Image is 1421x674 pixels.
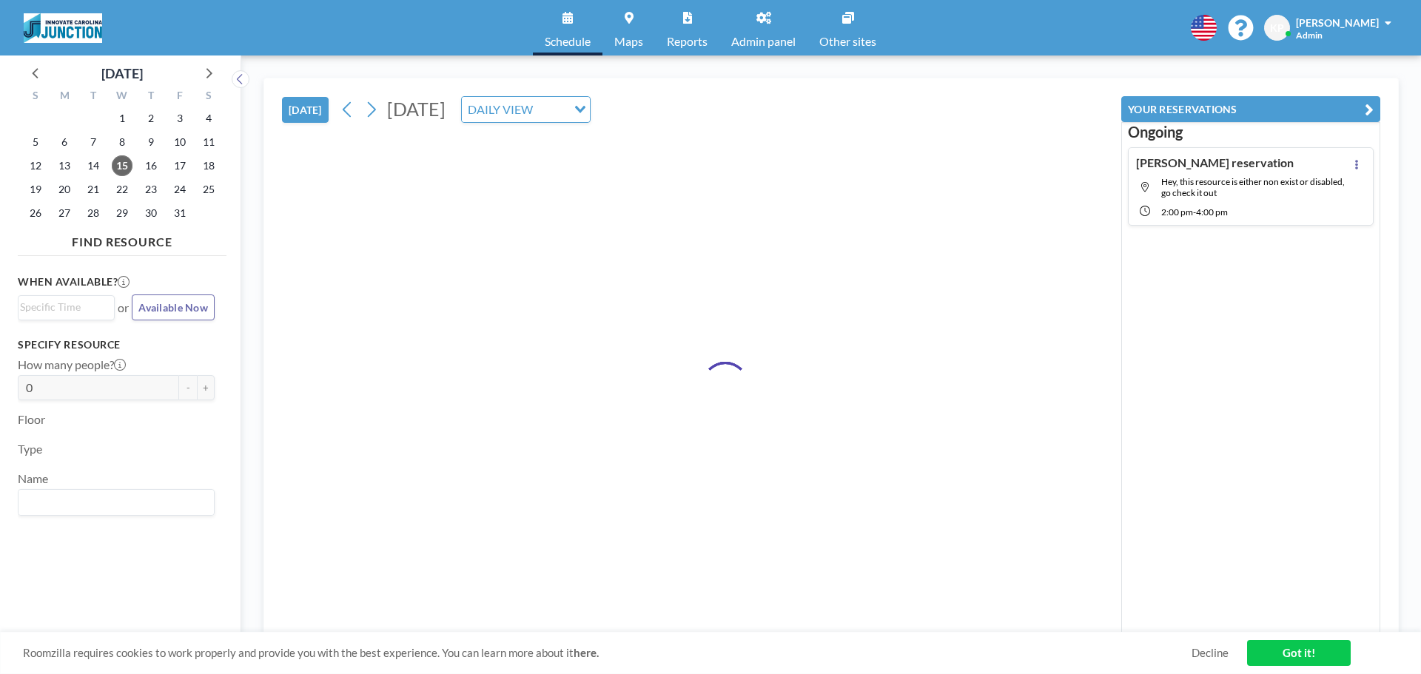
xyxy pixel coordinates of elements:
span: KP [1270,21,1284,35]
span: Schedule [545,36,591,47]
label: Type [18,442,42,456]
span: Other sites [819,36,876,47]
span: Wednesday, October 15, 2025 [112,155,132,176]
span: Wednesday, October 29, 2025 [112,203,132,223]
a: here. [574,646,599,659]
span: Thursday, October 23, 2025 [141,179,161,200]
span: Monday, October 6, 2025 [54,132,75,152]
span: Friday, October 31, 2025 [169,203,190,223]
span: Sunday, October 26, 2025 [25,203,46,223]
div: F [165,87,194,107]
span: [PERSON_NAME] [1296,16,1379,29]
div: S [194,87,223,107]
span: Saturday, October 25, 2025 [198,179,219,200]
span: Saturday, October 4, 2025 [198,108,219,129]
div: T [79,87,108,107]
div: T [136,87,165,107]
input: Search for option [537,100,565,119]
span: Reports [667,36,708,47]
button: [DATE] [282,97,329,123]
span: Tuesday, October 7, 2025 [83,132,104,152]
span: Wednesday, October 8, 2025 [112,132,132,152]
div: Search for option [19,296,114,318]
span: Admin [1296,30,1323,41]
span: Available Now [138,301,208,314]
h3: Specify resource [18,338,215,351]
div: Search for option [462,97,590,122]
h4: FIND RESOURCE [18,229,226,249]
span: DAILY VIEW [465,100,536,119]
span: Thursday, October 2, 2025 [141,108,161,129]
span: Tuesday, October 14, 2025 [83,155,104,176]
span: 4:00 PM [1196,206,1228,218]
span: Monday, October 27, 2025 [54,203,75,223]
span: Friday, October 17, 2025 [169,155,190,176]
span: Saturday, October 18, 2025 [198,155,219,176]
button: + [197,375,215,400]
span: Friday, October 10, 2025 [169,132,190,152]
label: Name [18,471,48,486]
span: Sunday, October 5, 2025 [25,132,46,152]
button: YOUR RESERVATIONS [1121,96,1380,122]
img: organization-logo [24,13,102,43]
span: Sunday, October 19, 2025 [25,179,46,200]
span: 2:00 PM [1161,206,1193,218]
div: S [21,87,50,107]
span: or [118,300,129,315]
h4: [PERSON_NAME] reservation [1136,155,1294,170]
h3: Ongoing [1128,123,1374,141]
span: Roomzilla requires cookies to work properly and provide you with the best experience. You can lea... [23,646,1192,660]
label: How many people? [18,357,126,372]
span: Sunday, October 12, 2025 [25,155,46,176]
span: Saturday, October 11, 2025 [198,132,219,152]
span: - [1193,206,1196,218]
span: Wednesday, October 1, 2025 [112,108,132,129]
button: - [179,375,197,400]
div: [DATE] [101,63,143,84]
button: Available Now [132,294,215,320]
div: Search for option [19,490,214,515]
span: Admin panel [731,36,796,47]
span: Thursday, October 30, 2025 [141,203,161,223]
div: W [108,87,137,107]
span: Maps [614,36,643,47]
a: Decline [1192,646,1229,660]
span: Friday, October 3, 2025 [169,108,190,129]
span: [DATE] [387,98,446,120]
span: Friday, October 24, 2025 [169,179,190,200]
label: Floor [18,412,45,427]
span: Thursday, October 16, 2025 [141,155,161,176]
span: Wednesday, October 22, 2025 [112,179,132,200]
span: Tuesday, October 21, 2025 [83,179,104,200]
span: Tuesday, October 28, 2025 [83,203,104,223]
span: Hey, this resource is either non exist or disabled, go check it out [1161,176,1345,198]
span: Monday, October 13, 2025 [54,155,75,176]
a: Got it! [1247,640,1351,666]
div: M [50,87,79,107]
span: Monday, October 20, 2025 [54,179,75,200]
input: Search for option [20,299,106,315]
input: Search for option [20,493,206,512]
span: Thursday, October 9, 2025 [141,132,161,152]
